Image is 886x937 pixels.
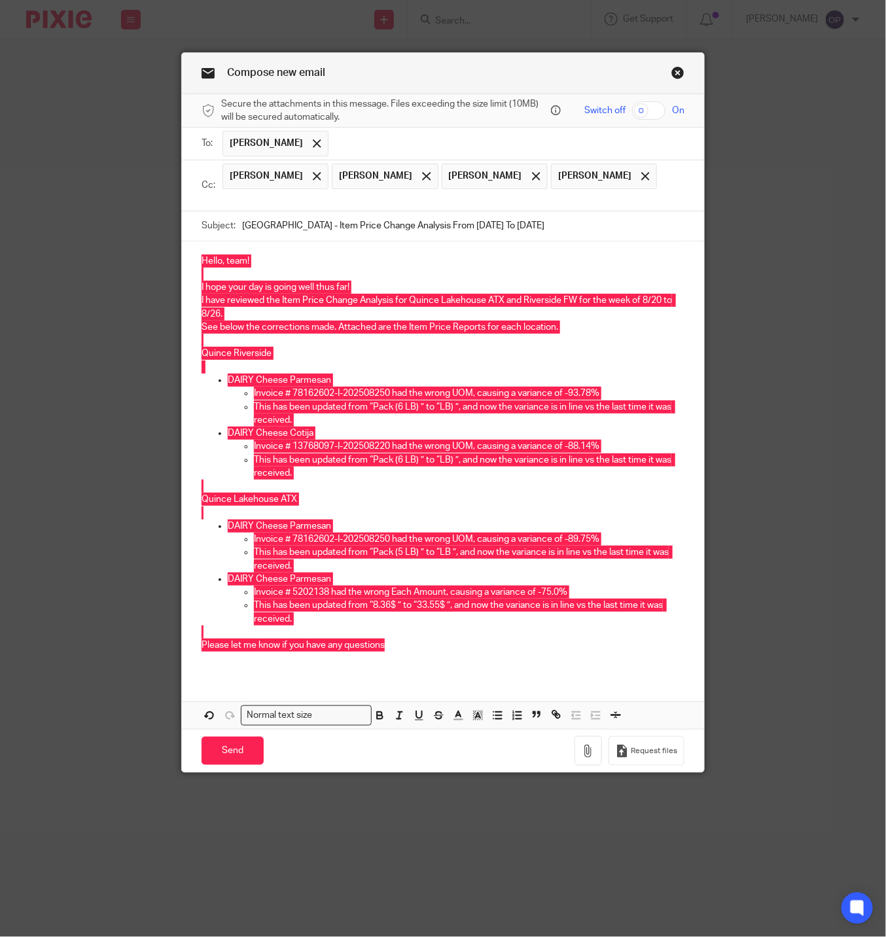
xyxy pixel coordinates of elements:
span: [PERSON_NAME] [558,169,631,183]
a: Close this dialog window [671,66,684,84]
p: Invoice # 78162602-I-202508250 had the wrong UOM, causing a variance of -89.75% [254,533,684,546]
label: To: [202,137,216,150]
span: Normal text size [244,709,315,722]
span: Compose new email [227,67,325,78]
div: Search for option [241,705,372,726]
p: Invoice # 78162602-I-202508250 had the wrong UOM, causing a variance of -93.78% [254,387,684,400]
span: [PERSON_NAME] [230,137,303,150]
p: Quince Riverside [202,334,684,361]
p: DAIRY Cheese Parmesan [228,520,684,533]
p: Quince Lakehouse ATX [202,493,684,506]
p: Invoice # 13768097-I-202508220 had the wrong UOM, causing a variance of -88.14% [254,440,684,453]
p: This has been updated from “Pack (5 LB) ” to “LB ”, and now the variance is in line vs the last t... [254,546,684,573]
p: I have reviewed the Item Price Change Analysis for Quince Lakehouse ATX and Riverside FW for the ... [202,294,684,321]
label: Subject: [202,219,236,232]
p: I hope your day is going well thus far! [202,268,684,294]
p: Please let me know if you have any questions [202,639,684,652]
span: Request files [631,746,677,756]
input: Search for option [317,709,364,722]
p: This has been updated from “Pack (6 LB) ” to “LB) ”, and now the variance is in line vs the last ... [254,453,684,480]
p: This has been updated from “Pack (6 LB) ” to “LB) ”, and now the variance is in line vs the last ... [254,400,684,427]
label: Cc: [202,179,216,192]
p: Hello, team! [202,255,684,268]
span: On [672,104,684,117]
p: DAIRY Cheese Parmesan [228,374,684,387]
button: Request files [609,736,684,766]
p: DAIRY Cheese Cotija [228,427,684,440]
span: Switch off [584,104,626,117]
p: See below the corrections made. Attached are the Item Price Reports for each location. [202,321,684,334]
input: Send [202,737,264,765]
p: This has been updated from “8.36$ ” to “33.55$ ”, and now the variance is in line vs the last tim... [254,599,684,626]
p: DAIRY Cheese Parmesan [228,573,684,586]
span: Secure the attachments in this message. Files exceeding the size limit (10MB) will be secured aut... [221,97,548,124]
span: [PERSON_NAME] [339,169,412,183]
p: Invoice # 5202138 had the wrong Each Amount, causing a variance of -75.0% [254,586,684,599]
span: [PERSON_NAME] [230,169,303,183]
span: [PERSON_NAME] [449,169,522,183]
